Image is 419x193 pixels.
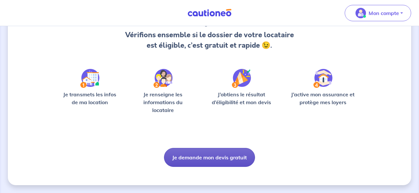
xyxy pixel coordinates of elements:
p: Je renseigne les informations du locataire [130,90,196,114]
img: illu_account_valid_menu.svg [355,8,366,18]
img: /static/90a569abe86eec82015bcaae536bd8e6/Step-1.svg [80,69,100,88]
button: illu_account_valid_menu.svgMon compte [345,5,411,21]
img: Cautioneo [185,9,234,17]
h3: Bonjour ! [123,11,296,27]
p: Mon compte [369,9,399,17]
img: /static/c0a346edaed446bb123850d2d04ad552/Step-2.svg [154,69,173,88]
img: /static/bfff1cf634d835d9112899e6a3df1a5d/Step-4.svg [313,69,333,88]
p: J’obtiens le résultat d’éligibilité et mon devis [207,90,276,106]
img: /static/f3e743aab9439237c3e2196e4328bba9/Step-3.svg [232,69,251,88]
p: Je transmets les infos de ma location [60,90,119,106]
p: J’active mon assurance et protège mes loyers [287,90,359,106]
button: Je demande mon devis gratuit [164,148,255,167]
p: Vérifions ensemble si le dossier de votre locataire est éligible, c’est gratuit et rapide 😉. [123,30,296,51]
